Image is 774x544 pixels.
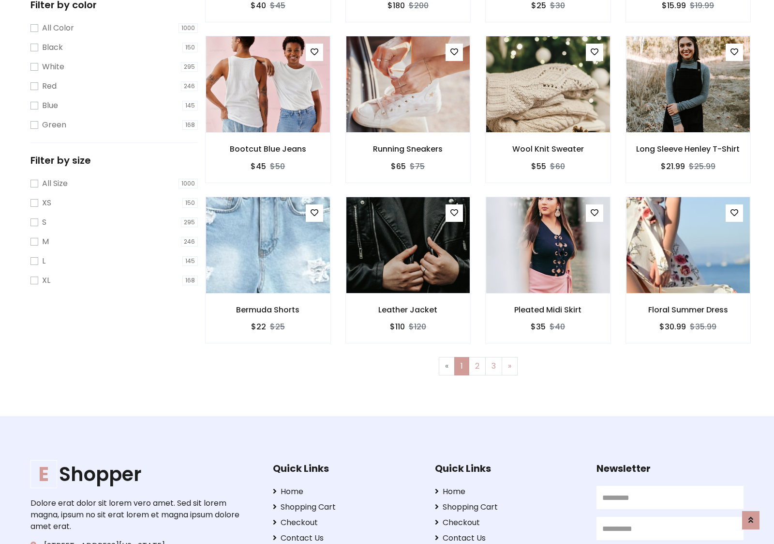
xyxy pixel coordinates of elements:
[550,161,565,172] del: $60
[181,237,198,247] span: 246
[251,162,266,171] h6: $45
[346,305,471,314] h6: Leather Jacket
[391,162,406,171] h6: $65
[42,61,64,73] label: White
[179,179,198,188] span: 1000
[409,321,426,332] del: $120
[390,322,405,331] h6: $110
[182,43,198,52] span: 150
[626,144,751,154] h6: Long Sleeve Henley T-Shirt
[30,460,57,488] span: E
[42,255,45,267] label: L
[435,501,582,513] a: Shopping Cart
[531,162,546,171] h6: $55
[182,120,198,130] span: 168
[508,360,511,372] span: »
[410,161,425,172] del: $75
[182,276,198,285] span: 168
[42,22,74,34] label: All Color
[486,305,610,314] h6: Pleated Midi Skirt
[486,144,610,154] h6: Wool Knit Sweater
[30,497,242,532] p: Dolore erat dolor sit lorem vero amet. Sed sit lorem magna, ipsum no sit erat lorem et magna ipsu...
[469,357,486,375] a: 2
[454,357,469,375] a: 1
[273,501,420,513] a: Shopping Cart
[42,42,63,53] label: Black
[42,275,50,286] label: XL
[182,256,198,266] span: 145
[270,161,285,172] del: $50
[206,144,330,154] h6: Bootcut Blue Jeans
[181,81,198,91] span: 246
[662,1,686,10] h6: $15.99
[42,197,51,209] label: XS
[435,532,582,544] a: Contact Us
[346,144,471,154] h6: Running Sneakers
[42,119,66,131] label: Green
[212,357,744,375] nav: Page navigation
[273,463,420,474] h5: Quick Links
[435,463,582,474] h5: Quick Links
[596,463,744,474] h5: Newsletter
[42,100,58,111] label: Blue
[502,357,518,375] a: Next
[182,198,198,208] span: 150
[273,532,420,544] a: Contact Us
[550,321,565,332] del: $40
[30,463,242,486] h1: Shopper
[42,80,57,92] label: Red
[30,155,198,166] h5: Filter by size
[531,1,546,10] h6: $25
[181,62,198,72] span: 295
[182,101,198,110] span: 145
[659,322,686,331] h6: $30.99
[661,162,685,171] h6: $21.99
[179,23,198,33] span: 1000
[531,322,546,331] h6: $35
[42,217,46,228] label: S
[42,178,68,189] label: All Size
[435,486,582,497] a: Home
[270,321,285,332] del: $25
[387,1,405,10] h6: $180
[689,161,715,172] del: $25.99
[485,357,502,375] a: 3
[42,236,49,248] label: M
[273,517,420,528] a: Checkout
[273,486,420,497] a: Home
[690,321,716,332] del: $35.99
[181,218,198,227] span: 295
[251,1,266,10] h6: $40
[626,305,751,314] h6: Floral Summer Dress
[206,305,330,314] h6: Bermuda Shorts
[435,517,582,528] a: Checkout
[251,322,266,331] h6: $22
[30,463,242,486] a: EShopper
